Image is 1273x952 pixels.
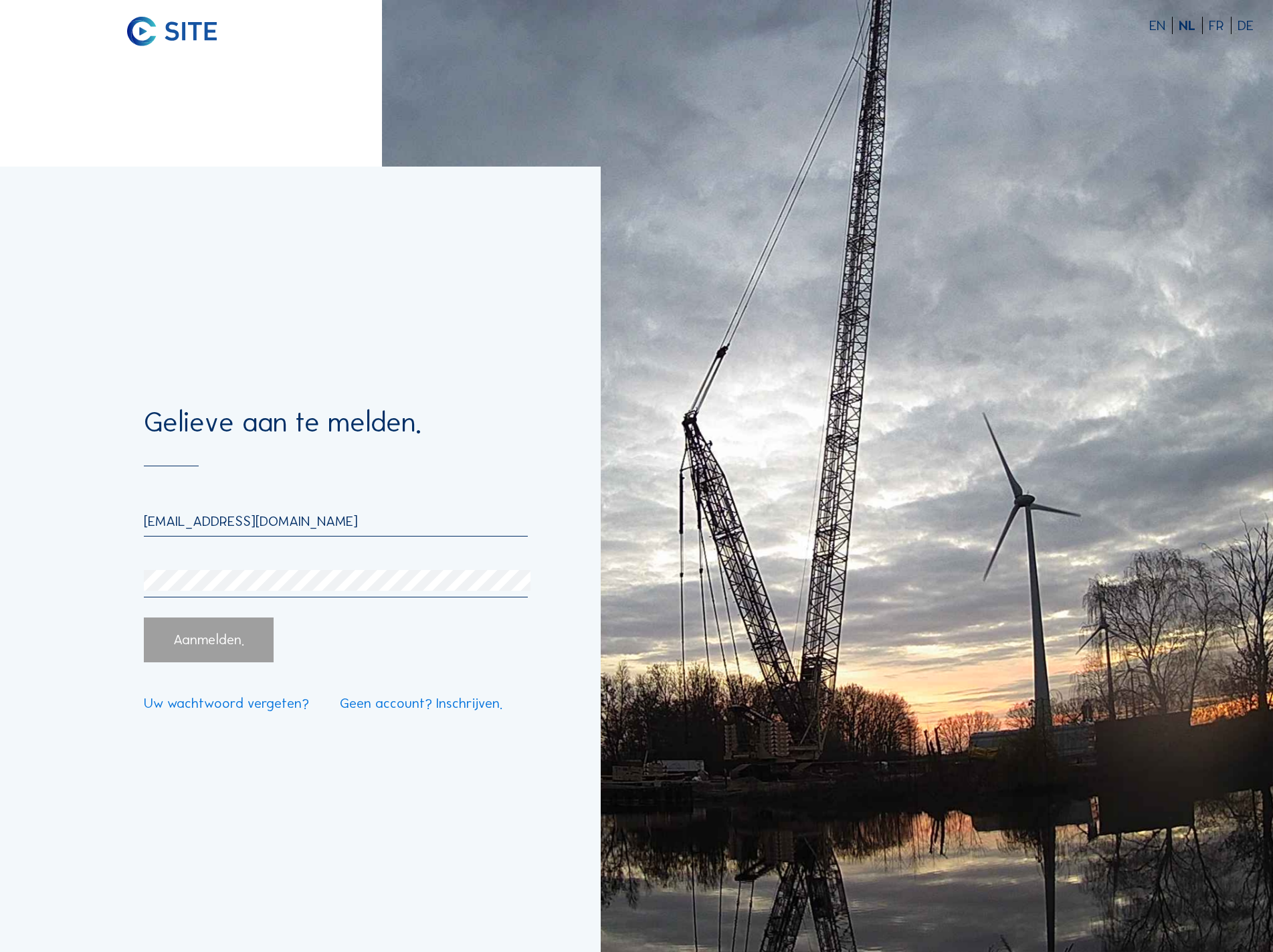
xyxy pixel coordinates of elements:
div: DE [1238,19,1254,33]
input: E-mail [144,512,528,530]
a: Uw wachtwoord vergeten? [144,696,309,710]
div: EN [1149,19,1173,33]
img: C-SITE logo [127,17,216,47]
div: Gelieve aan te melden. [144,408,528,466]
a: Geen account? Inschrijven. [340,696,502,710]
div: FR [1209,19,1232,33]
div: Aanmelden. [144,617,274,662]
div: NL [1179,19,1203,33]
